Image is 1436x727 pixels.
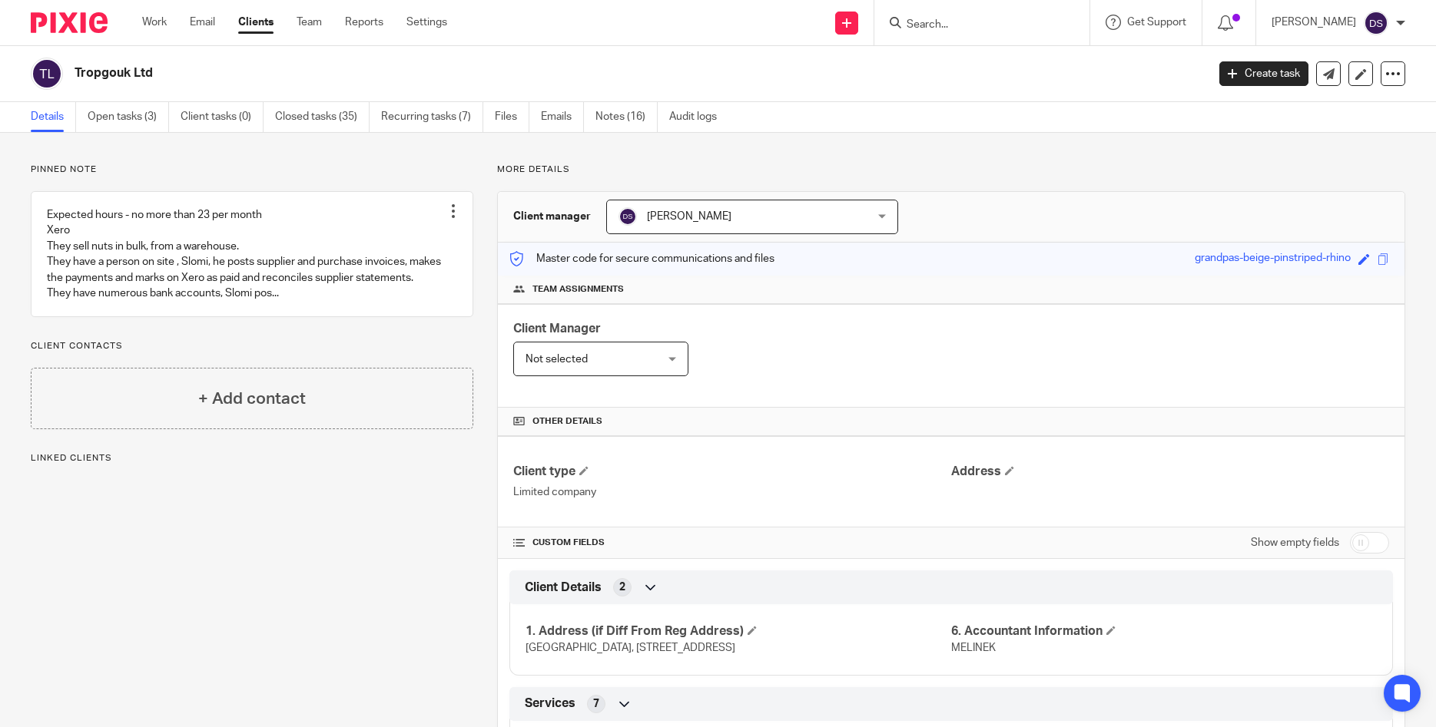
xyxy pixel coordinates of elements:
img: svg%3E [31,58,63,90]
a: Work [142,15,167,30]
a: Details [31,102,76,132]
img: Pixie [31,12,108,33]
span: Not selected [526,354,588,365]
a: Reports [345,15,383,30]
p: Master code for secure communications and files [509,251,774,266]
p: Limited company [513,484,951,500]
label: Show empty fields [1251,535,1339,550]
h3: Client manager [513,209,591,224]
input: Search [905,18,1043,32]
img: svg%3E [1364,11,1388,35]
span: Other details [532,415,602,428]
span: Team assignments [532,283,624,296]
a: Audit logs [669,102,728,132]
p: Client contacts [31,340,473,352]
h4: Address [951,464,1389,480]
h4: CUSTOM FIELDS [513,537,951,549]
p: [PERSON_NAME] [1272,15,1356,30]
span: Client Details [525,580,602,596]
span: Client Manager [513,322,601,335]
span: [GEOGRAPHIC_DATA], [STREET_ADDRESS] [526,643,735,653]
h2: Tropgouk Ltd [75,65,972,81]
span: Services [525,696,575,712]
a: Emails [541,102,584,132]
span: MELINEK [951,643,996,653]
span: 2 [619,580,625,595]
img: svg%3E [619,207,637,226]
p: Linked clients [31,452,473,464]
a: Settings [406,15,447,30]
a: Clients [238,15,274,30]
h4: 1. Address (if Diff From Reg Address) [526,623,951,639]
p: More details [497,164,1405,176]
p: Pinned note [31,164,473,176]
a: Notes (16) [595,102,658,132]
a: Open tasks (3) [88,102,169,132]
a: Team [297,15,322,30]
span: 7 [593,696,599,712]
a: Create task [1219,61,1308,86]
span: Get Support [1127,17,1186,28]
a: Email [190,15,215,30]
h4: 6. Accountant Information [951,623,1377,639]
a: Closed tasks (35) [275,102,370,132]
a: Recurring tasks (7) [381,102,483,132]
a: Files [495,102,529,132]
h4: Client type [513,464,951,480]
div: grandpas-beige-pinstriped-rhino [1195,250,1351,268]
span: [PERSON_NAME] [647,211,731,222]
a: Client tasks (0) [181,102,264,132]
h4: + Add contact [198,387,306,411]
